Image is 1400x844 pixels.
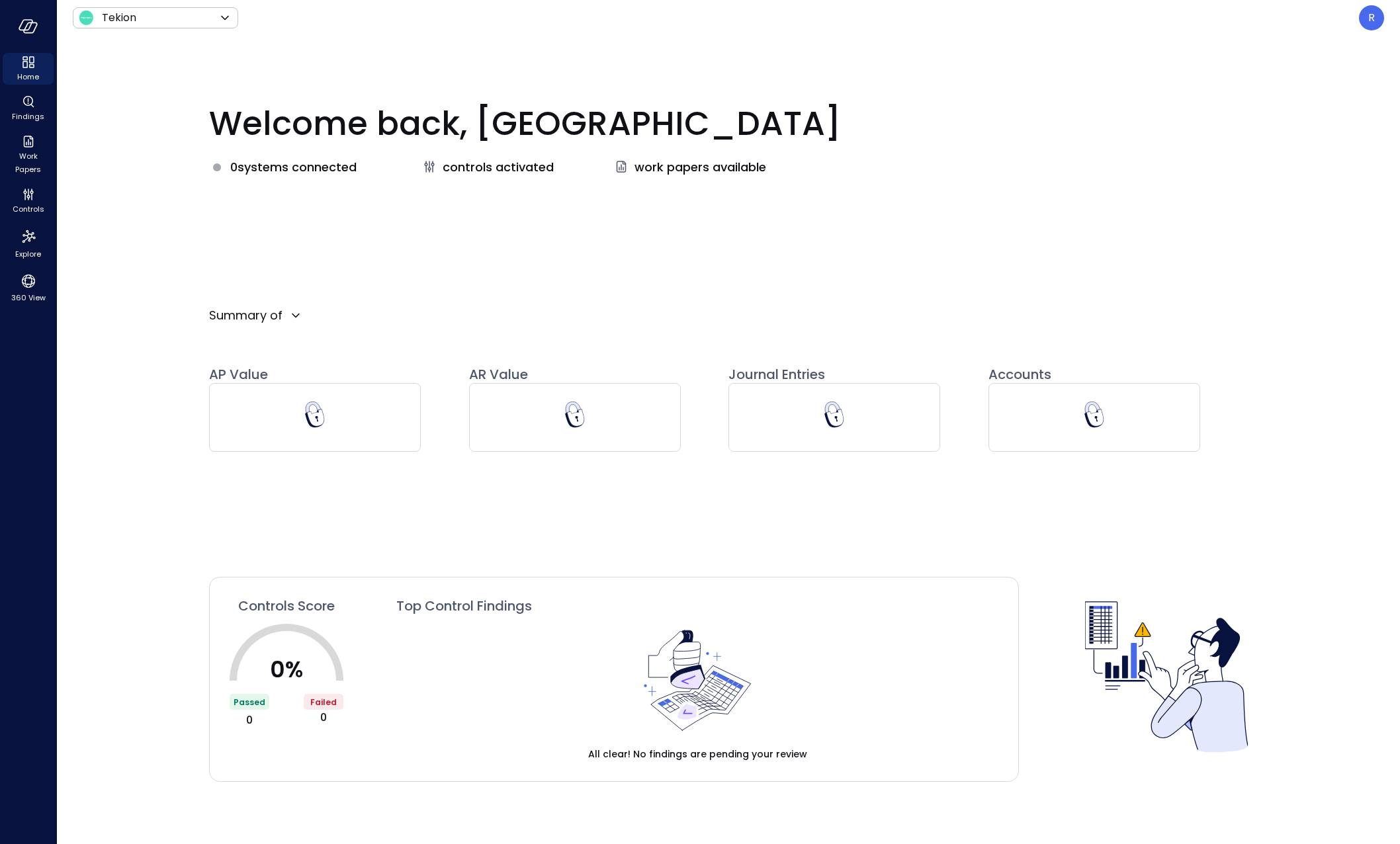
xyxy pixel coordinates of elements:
span: 0 [246,712,253,728]
span: Work Papers [8,149,48,176]
div: 360 View [3,270,54,306]
img: Controls [1085,595,1248,758]
div: Work Papers [3,132,54,177]
span: Accounts [988,366,1051,383]
div: Home [3,53,54,85]
span: Top Control Findings [396,597,532,614]
a: controls activated [421,159,554,176]
p: Summary of [209,306,283,324]
a: Controls Score [230,597,343,614]
span: Explore [15,247,41,261]
div: This requires permissions that are missing from your user role. If you need access to this, pleas... [562,401,588,433]
span: Journal Entries [728,366,825,383]
div: This requires permissions that are missing from your user role. If you need access to this, pleas... [821,401,848,433]
span: AR Value [469,366,528,383]
span: Findings [12,110,44,123]
span: AP Value [209,366,268,383]
img: Icon [78,10,94,26]
div: Rsarabu [1359,5,1384,30]
span: 0 systems connected [230,159,357,176]
p: 0 % [270,658,303,681]
span: Controls [13,202,44,216]
p: Tekion [102,10,136,26]
p: R [1368,10,1375,26]
div: This requires permissions that are missing from your user role. If you need access to this, pleas... [302,401,328,433]
p: Welcome back, [GEOGRAPHIC_DATA] [209,99,1248,148]
div: Findings [3,93,54,124]
span: 0 [320,710,327,726]
div: Controls [3,185,54,217]
div: This requires permissions that are missing from your user role. If you need access to this, pleas... [1081,401,1108,433]
span: 360 View [11,291,46,304]
span: Home [17,70,39,83]
span: Passed [234,696,265,708]
span: work papers available [634,159,766,176]
div: Explore [3,225,54,262]
a: work papers available [613,159,766,176]
span: controls activated [443,159,554,176]
span: Failed [310,696,337,708]
span: All clear! No findings are pending your review [588,747,807,761]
